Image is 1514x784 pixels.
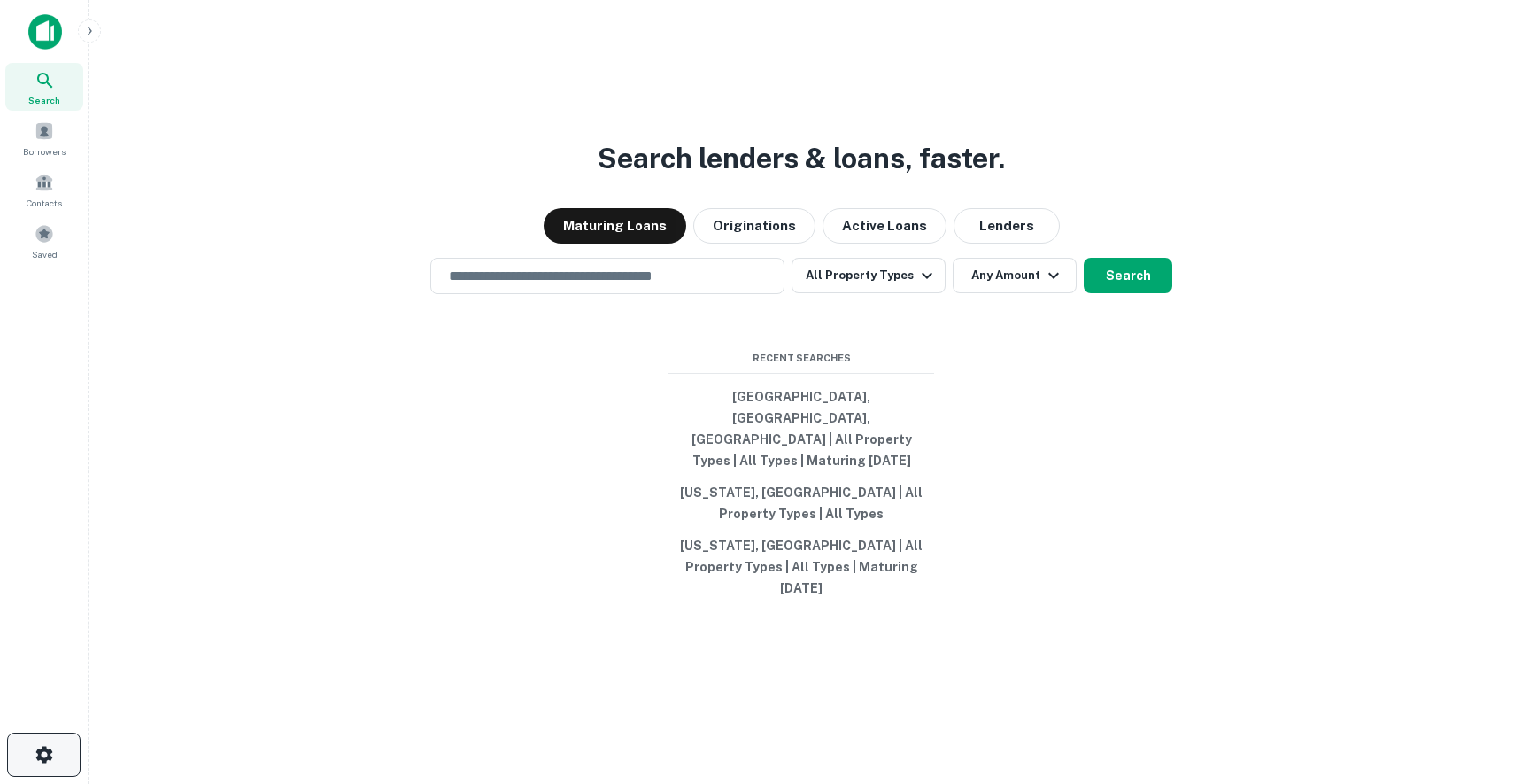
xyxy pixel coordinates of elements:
button: [GEOGRAPHIC_DATA], [GEOGRAPHIC_DATA], [GEOGRAPHIC_DATA] | All Property Types | All Types | Maturi... [668,381,934,477]
span: Contacts [27,196,62,210]
button: Maturing Loans [544,208,686,244]
button: Search [1084,258,1172,293]
span: Recent Searches [668,351,934,366]
button: Originations [693,208,815,244]
span: Search [28,93,60,107]
iframe: Chat Widget [1425,642,1514,727]
h3: Search lenders & loans, faster. [598,137,1005,180]
img: capitalize-icon.png [28,14,62,50]
button: Lenders [954,208,1060,244]
span: Borrowers [23,144,66,159]
span: Saved [32,247,58,261]
button: [US_STATE], [GEOGRAPHIC_DATA] | All Property Types | All Types [668,477,934,530]
button: [US_STATE], [GEOGRAPHIC_DATA] | All Property Types | All Types | Maturing [DATE] [668,530,934,604]
a: Saved [5,217,83,265]
button: Active Loans [823,208,946,244]
a: Borrowers [5,114,83,162]
button: Any Amount [953,258,1077,293]
button: All Property Types [792,258,946,293]
a: Contacts [5,166,83,213]
a: Search [5,63,83,111]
